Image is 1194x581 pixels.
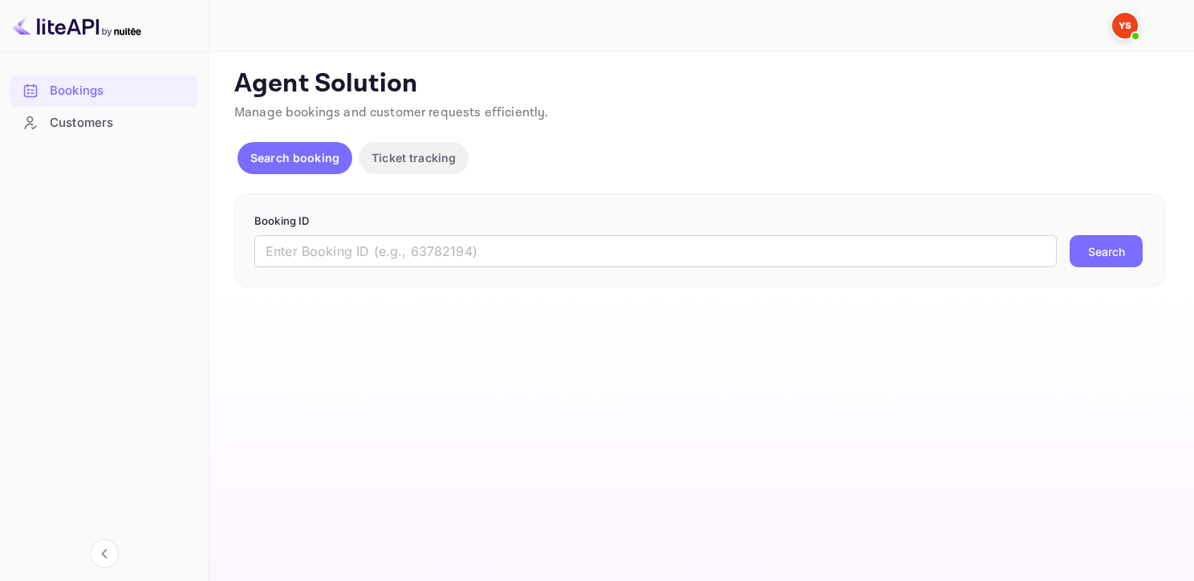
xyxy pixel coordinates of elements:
div: Bookings [10,75,198,107]
span: Manage bookings and customer requests efficiently. [234,104,549,121]
button: Search [1070,235,1143,267]
p: Agent Solution [234,68,1165,100]
p: Ticket tracking [372,149,456,166]
div: Customers [50,114,190,132]
p: Search booking [250,149,339,166]
div: Bookings [50,82,190,100]
a: Bookings [10,75,198,105]
input: Enter Booking ID (e.g., 63782194) [254,235,1057,267]
p: Booking ID [254,213,1145,230]
button: Collapse navigation [90,539,119,568]
img: LiteAPI logo [13,13,141,39]
img: Yandex Support [1112,13,1138,39]
div: Customers [10,108,198,139]
a: Customers [10,108,198,137]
